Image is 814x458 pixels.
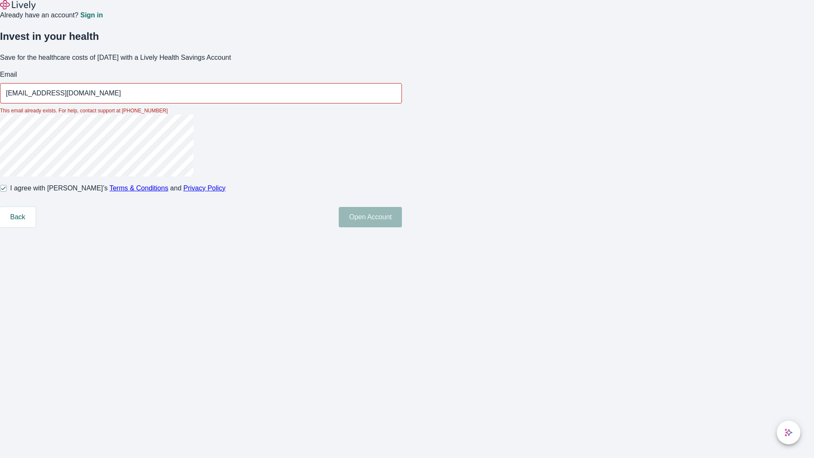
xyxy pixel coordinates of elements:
span: I agree with [PERSON_NAME]’s and [10,183,226,193]
button: chat [777,421,800,444]
a: Sign in [80,12,103,19]
a: Terms & Conditions [109,184,168,192]
svg: Lively AI Assistant [784,428,793,437]
a: Privacy Policy [184,184,226,192]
